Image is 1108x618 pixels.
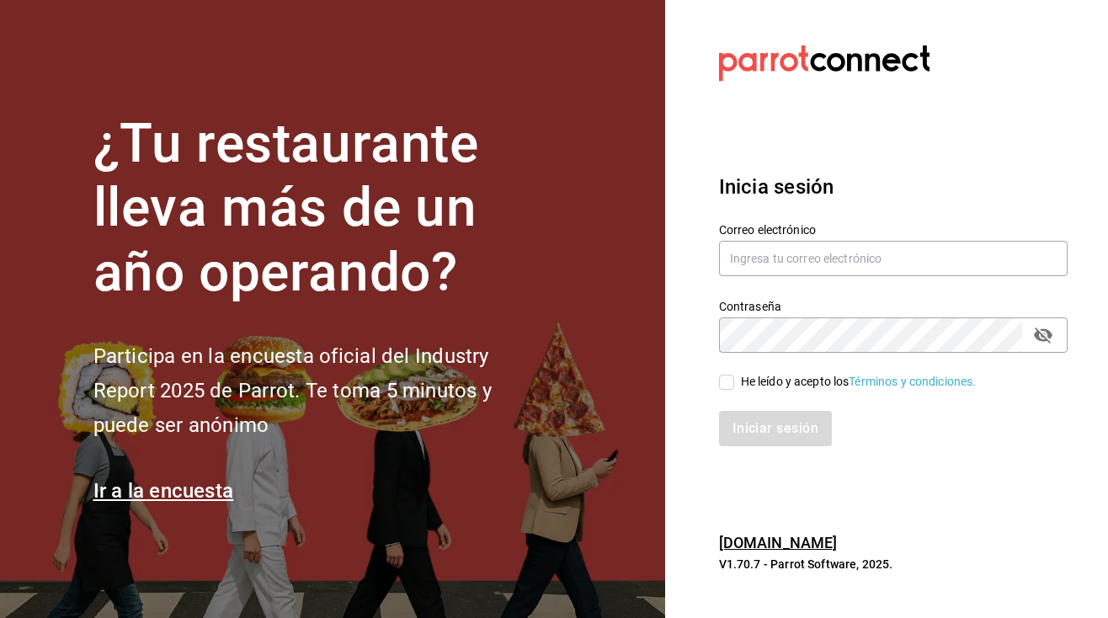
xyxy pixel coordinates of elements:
[93,339,548,442] h2: Participa en la encuesta oficial del Industry Report 2025 de Parrot. Te toma 5 minutos y puede se...
[1029,321,1057,349] button: passwordField
[719,534,838,551] a: [DOMAIN_NAME]
[93,112,548,306] h1: ¿Tu restaurante lleva más de un año operando?
[741,373,977,391] div: He leído y acepto los
[719,241,1068,276] input: Ingresa tu correo electrónico
[719,223,1068,235] label: Correo electrónico
[719,172,1068,202] h3: Inicia sesión
[849,375,976,388] a: Términos y condiciones.
[719,556,1068,573] p: V1.70.7 - Parrot Software, 2025.
[719,300,1068,312] label: Contraseña
[93,479,234,503] a: Ir a la encuesta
